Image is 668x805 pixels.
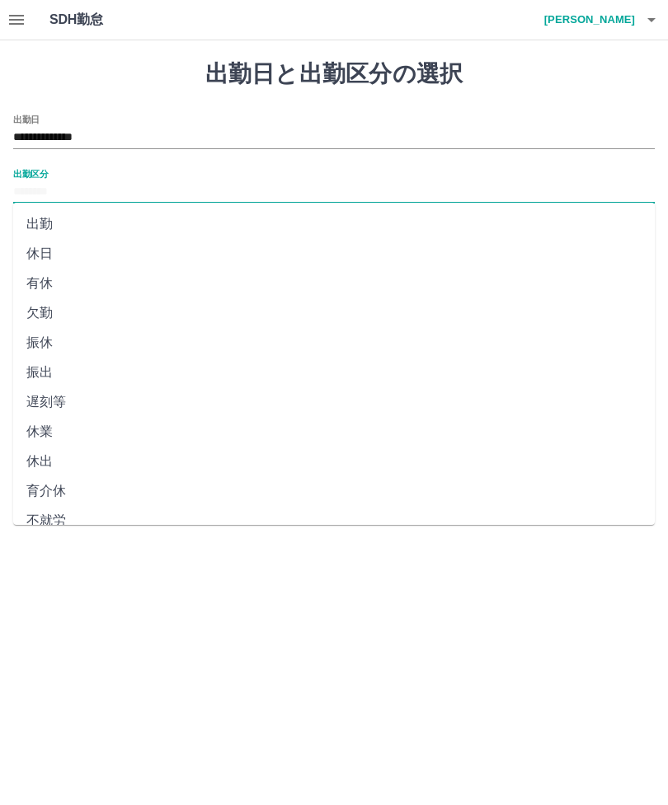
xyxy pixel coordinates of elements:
[13,239,655,269] li: 休日
[13,298,655,328] li: 欠勤
[13,60,655,88] h1: 出勤日と出勤区分の選択
[13,447,655,476] li: 休出
[13,328,655,358] li: 振休
[13,506,655,536] li: 不就労
[13,167,48,180] label: 出勤区分
[13,387,655,417] li: 遅刻等
[13,417,655,447] li: 休業
[13,358,655,387] li: 振出
[13,476,655,506] li: 育介休
[13,209,655,239] li: 出勤
[13,269,655,298] li: 有休
[13,113,40,125] label: 出勤日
